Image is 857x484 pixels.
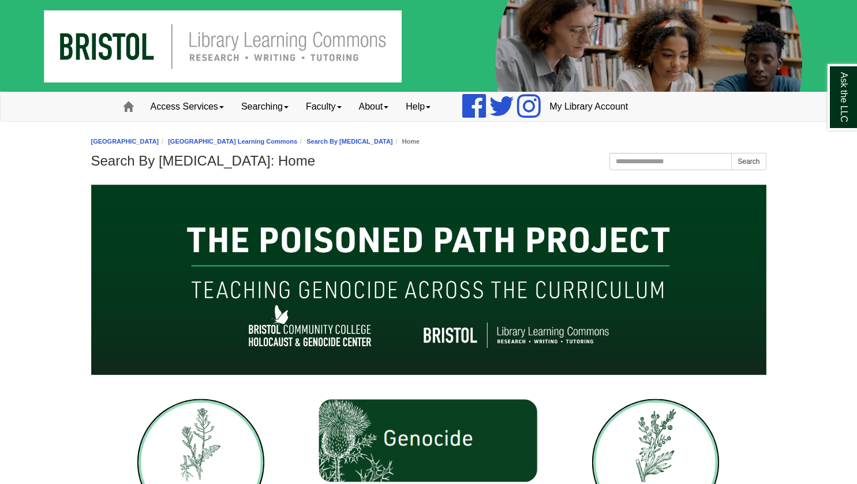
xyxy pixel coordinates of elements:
[397,92,439,121] a: Help
[91,136,766,147] nav: breadcrumb
[168,138,297,145] a: [GEOGRAPHIC_DATA] Learning Commons
[350,92,398,121] a: About
[297,92,350,121] a: Faculty
[91,153,766,169] h1: Search By [MEDICAL_DATA]: Home
[393,136,420,147] li: Home
[541,92,637,121] a: My Library Account
[91,138,159,145] a: [GEOGRAPHIC_DATA]
[306,138,392,145] a: Search By [MEDICAL_DATA]
[91,185,766,375] img: Poisoned Path Project
[142,92,233,121] a: Access Services
[233,92,297,121] a: Searching
[731,153,766,170] button: Search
